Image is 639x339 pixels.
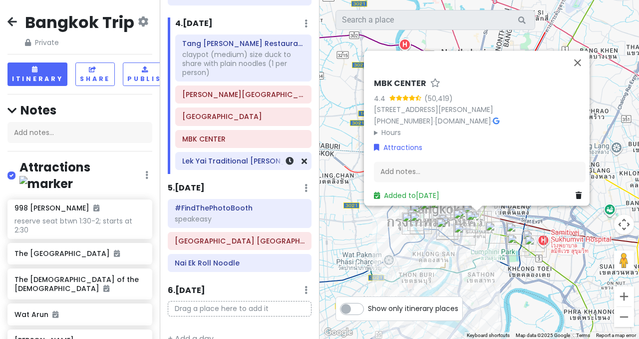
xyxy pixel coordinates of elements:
[457,208,479,230] div: Tang Sui Heng Restaurant
[7,62,67,86] button: Itinerary
[435,116,491,126] a: [DOMAIN_NAME]
[335,10,535,30] input: Search a place
[436,217,458,239] div: Chinatown Bangkok
[467,332,510,339] button: Keyboard shortcuts
[436,218,458,240] div: Nai Ek Roll Noodle
[286,155,294,167] a: Set a time
[175,203,305,212] h6: #FindThePhotoBooth
[374,93,389,104] div: 4.4
[430,78,440,89] a: Star place
[175,236,305,245] h6: Chinatown Bangkok
[614,286,634,306] button: Zoom in
[123,62,172,86] button: Publish
[182,90,305,99] h6: Jim Thompson House Museum
[485,221,507,243] div: Kimpton Maa-Lai Bangkok
[25,12,134,33] h2: Bangkok Trip
[182,112,305,121] h6: Siam Square
[374,78,586,138] div: · ·
[507,234,529,256] div: Benchakitti Park
[424,93,453,104] div: (50,419)
[523,230,545,252] div: Drop By Dough Emquartier
[614,307,634,327] button: Zoom out
[374,116,433,126] a: [PHONE_NUMBER]
[322,326,355,339] img: Google
[566,50,590,74] button: Close
[19,159,145,191] h4: Attractions
[182,39,305,48] h6: Tang Sui Heng Restaurant
[114,250,120,257] i: Added to itinerary
[14,249,145,258] h6: The [GEOGRAPHIC_DATA]
[374,78,426,89] h6: MBK CENTER
[439,214,461,236] div: Tang Bak Seng Antique Coffee
[14,216,145,234] div: reserve seat btwn 1:30-2; starts at 2:30
[322,326,355,339] a: Open this area in Google Maps (opens a new window)
[182,134,305,143] h6: MBK CENTER
[168,301,312,316] p: Drag a place here to add it
[168,285,205,296] h6: 6 . [DATE]
[25,37,134,48] span: Private
[182,50,305,77] div: claypot (medium) size duck to share with plain noodles (1 per person)
[175,258,305,267] h6: Nai Ek Roll Noodle
[596,332,636,338] a: Report a map error
[410,212,432,234] div: Supanniga Eating Room Tha Tien
[576,332,590,338] a: Terms (opens in new tab)
[407,209,429,231] div: Tah Tian
[374,191,439,201] a: Added to[DATE]
[614,250,634,270] button: Drag Pegman onto the map to open Street View
[14,275,145,293] h6: The [DEMOGRAPHIC_DATA] of the [DEMOGRAPHIC_DATA]
[182,156,305,165] h6: Lek Yai Traditional Tom Yum Noodles • Sam Yan
[374,127,586,138] summary: Hours
[368,303,458,314] span: Show only itinerary places
[374,142,422,153] a: Attractions
[493,117,499,124] i: Google Maps
[75,62,115,86] button: Share
[19,176,73,191] img: marker
[52,311,58,318] i: Added to itinerary
[175,214,305,223] div: speakeasy
[614,214,634,234] button: Map camera controls
[7,122,152,143] div: Add notes...
[516,332,570,338] span: Map data ©2025 Google
[374,161,586,182] div: Add notes...
[506,222,528,244] div: DIORA Luxe Sukhumvit Spa
[14,203,99,212] h6: 998 [PERSON_NAME]
[576,190,586,201] a: Delete place
[402,212,424,234] div: Wat Arun
[525,235,547,257] div: Rung Rueang Pork Noodle
[93,204,99,211] i: Added to itinerary
[14,310,145,319] h6: Wat Arun
[302,155,307,167] a: Remove from day
[168,183,205,193] h6: 5 . [DATE]
[175,18,213,29] h6: 4 . [DATE]
[374,105,493,115] a: [STREET_ADDRESS][PERSON_NAME]
[453,209,480,236] div: Lek Yai Traditional Tom Yum Noodles • Sam Yan
[7,102,152,118] h4: Notes
[103,285,109,292] i: Added to itinerary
